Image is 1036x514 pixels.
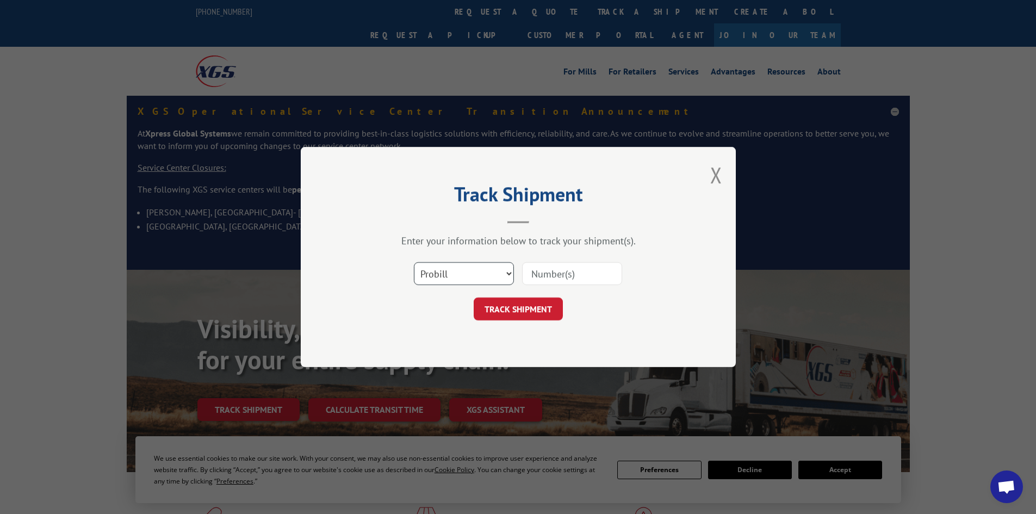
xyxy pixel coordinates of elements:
a: Open chat [990,470,1023,503]
button: Close modal [710,160,722,189]
button: TRACK SHIPMENT [474,298,563,320]
h2: Track Shipment [355,187,681,207]
div: Enter your information below to track your shipment(s). [355,234,681,247]
input: Number(s) [522,262,622,285]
